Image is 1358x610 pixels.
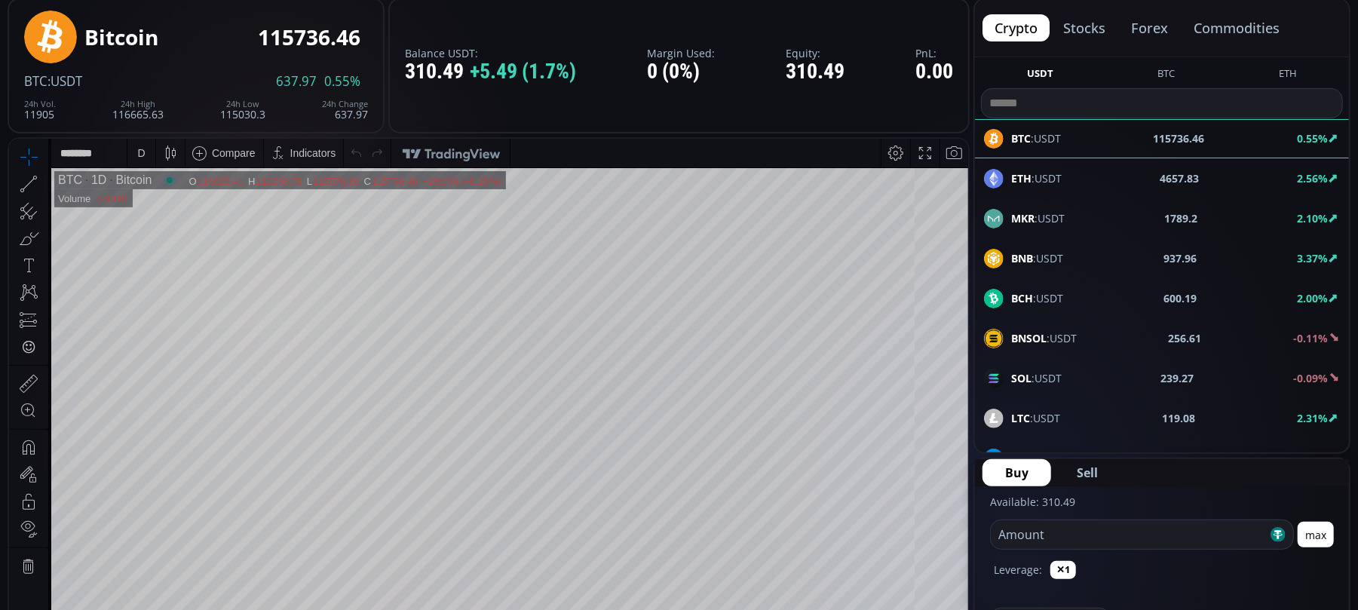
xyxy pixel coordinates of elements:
[1163,290,1197,306] b: 600.19
[1011,371,1032,385] b: SOL
[239,37,247,48] div: H
[1297,171,1328,185] b: 2.56%
[1297,451,1328,465] b: 3.29%
[786,48,845,59] label: Equity:
[405,48,576,59] label: Balance USDT:
[84,26,158,49] div: Bitcoin
[982,14,1050,41] button: crypto
[1297,291,1328,305] b: 2.00%
[247,37,293,48] div: 116298.78
[35,563,41,584] div: Hide Drawings Toolbar
[1011,331,1047,345] b: BNSOL
[1011,411,1030,425] b: LTC
[915,48,953,59] label: PnL:
[220,100,265,120] div: 115030.3
[1011,291,1033,305] b: BCH
[258,26,360,49] div: 115736.46
[1293,331,1328,345] b: -0.11%
[363,37,409,48] div: 115736.46
[1162,410,1195,426] b: 119.08
[994,562,1042,578] label: Leverage:
[1297,211,1328,225] b: 2.10%
[1021,66,1059,85] button: USDT
[786,60,845,84] div: 310.49
[1297,251,1328,265] b: 3.37%
[1293,371,1328,385] b: -0.09%
[1163,250,1197,266] b: 937.96
[413,37,492,48] div: −292.96 (−0.25%)
[276,75,317,88] span: 637.97
[1151,66,1181,85] button: BTC
[48,72,82,90] span: :USDT
[298,37,304,48] div: L
[1182,14,1292,41] button: commodities
[324,75,360,88] span: 0.55%
[1119,14,1180,41] button: forex
[355,37,363,48] div: C
[1170,450,1197,466] b: 25.15
[915,60,953,84] div: 0.00
[24,72,48,90] span: BTC
[1011,211,1035,225] b: MKR
[1011,171,1032,185] b: ETH
[128,8,136,20] div: D
[24,100,56,109] div: 24h Vol.
[1011,210,1065,226] span: :USDT
[1160,170,1199,186] b: 4657.83
[1011,370,1062,386] span: :USDT
[1054,459,1120,486] button: Sell
[1011,290,1063,306] span: :USDT
[1050,561,1076,579] button: ✕1
[1011,170,1062,186] span: :USDT
[49,35,73,48] div: BTC
[203,8,247,20] div: Compare
[154,35,167,48] div: Market open
[1011,250,1063,266] span: :USDT
[322,100,368,120] div: 637.97
[49,54,81,66] div: Volume
[73,35,97,48] div: 1D
[1164,210,1197,226] b: 1789.2
[1011,450,1071,466] span: :USDT
[1011,330,1077,346] span: :USDT
[1011,410,1060,426] span: :USDT
[189,37,235,48] div: 116029.41
[1161,370,1194,386] b: 239.27
[220,100,265,109] div: 24h Low
[179,37,188,48] div: O
[1011,251,1033,265] b: BNB
[1297,411,1328,425] b: 2.31%
[24,100,56,120] div: 11905
[405,60,576,84] div: 310.49
[14,201,26,216] div: 
[87,54,118,66] div: 5.904K
[647,60,715,84] div: 0 (0%)
[470,60,576,84] span: +5.49 (1.7%)
[647,48,715,59] label: Margin Used:
[281,8,327,20] div: Indicators
[1011,451,1041,465] b: DASH
[112,100,164,109] div: 24h High
[1273,66,1303,85] button: ETH
[982,459,1051,486] button: Buy
[97,35,143,48] div: Bitcoin
[1077,464,1098,482] span: Sell
[1298,522,1334,547] button: max
[112,100,164,120] div: 116665.63
[1005,464,1028,482] span: Buy
[990,495,1075,509] label: Available: 310.49
[304,37,350,48] div: 115576.26
[1051,14,1117,41] button: stocks
[1169,330,1202,346] b: 256.61
[322,100,368,109] div: 24h Change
